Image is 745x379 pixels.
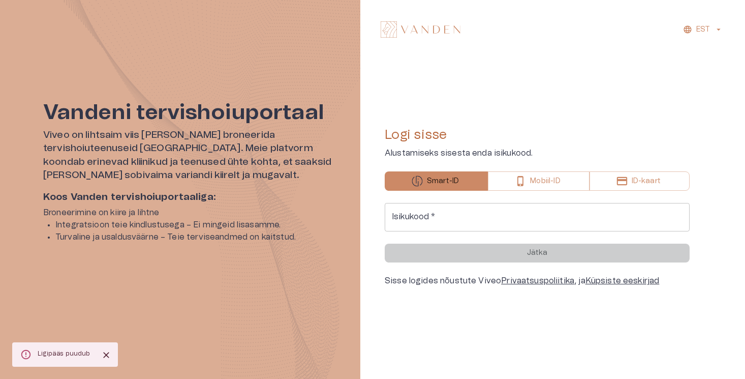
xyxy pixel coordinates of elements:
a: Privaatsuspoliitika [501,277,574,285]
div: Ligipääs puudub [38,345,90,364]
a: Küpsiste eeskirjad [585,277,660,285]
button: Smart-ID [385,171,488,191]
button: Mobiil-ID [488,171,589,191]
p: EST [696,24,710,35]
button: Close [99,347,114,363]
p: Mobiil-ID [530,176,560,187]
p: ID-kaart [632,176,661,187]
button: EST [681,22,725,37]
img: Vanden logo [381,21,460,38]
p: Alustamiseks sisesta enda isikukood. [385,147,690,159]
button: ID-kaart [589,171,690,191]
p: Smart-ID [427,176,459,187]
h4: Logi sisse [385,127,690,143]
div: Sisse logides nõustute Viveo , ja [385,275,690,287]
